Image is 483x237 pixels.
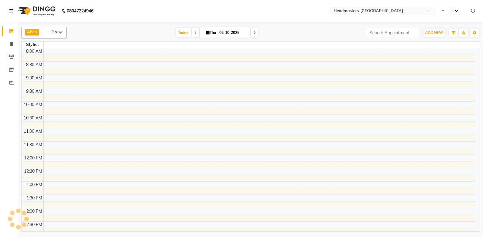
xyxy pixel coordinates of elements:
div: 9:30 AM [25,88,43,95]
b: 08047224946 [67,2,93,19]
span: +25 [50,29,62,34]
img: logo [15,2,57,19]
div: 8:00 AM [25,48,43,55]
button: ADD NEW [424,28,444,37]
div: 12:00 PM [23,155,43,161]
div: 11:00 AM [22,128,43,135]
a: x [35,29,37,34]
input: Search Appointment [367,28,420,37]
input: 2025-10-02 [218,28,248,37]
div: 2:30 PM [25,222,43,228]
div: 8:30 AM [25,62,43,68]
div: 12:30 PM [23,168,43,175]
div: 2:00 PM [25,208,43,215]
div: 9:00 AM [25,75,43,81]
span: Thu [205,30,218,35]
div: 10:30 AM [22,115,43,121]
span: Today [176,28,191,37]
div: 11:30 AM [22,142,43,148]
div: 1:30 PM [25,195,43,201]
div: 10:00 AM [22,102,43,108]
span: Afia [27,29,35,34]
div: 1:00 PM [25,182,43,188]
span: ADD NEW [425,30,443,35]
div: Stylist [22,42,43,48]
